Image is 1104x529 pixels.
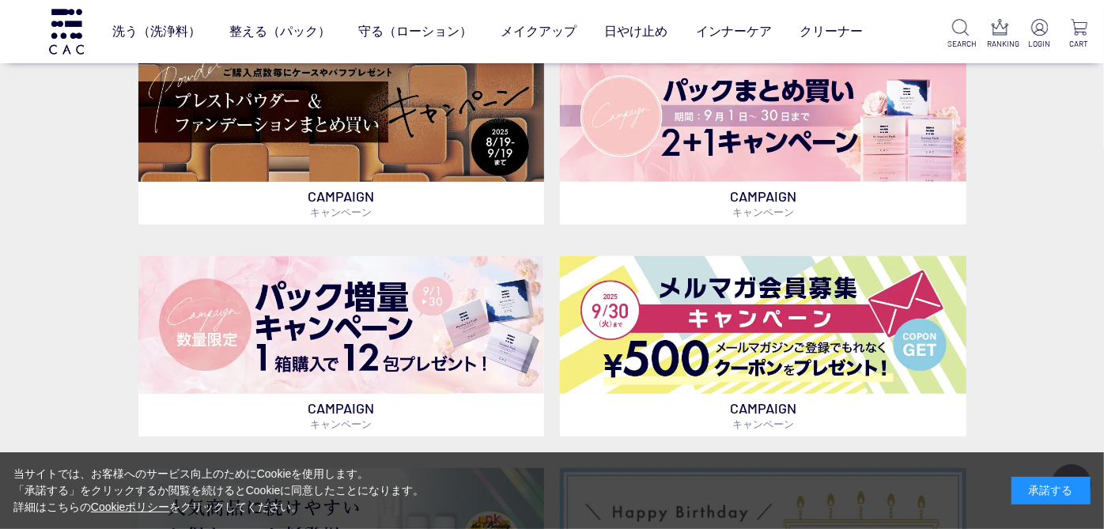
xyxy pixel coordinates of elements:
[112,9,201,53] a: 洗う（洗浄料）
[732,418,794,430] span: キャンペーン
[560,394,966,436] p: CAMPAIGN
[560,256,966,394] img: メルマガ会員募集
[358,9,472,53] a: 守る（ローション）
[560,256,966,436] a: メルマガ会員募集 メルマガ会員募集 CAMPAIGNキャンペーン
[696,9,772,53] a: インナーケア
[560,44,966,182] img: パックキャンペーン2+1
[604,9,667,53] a: 日やけ止め
[47,9,86,54] img: logo
[138,44,544,182] img: ベースメイクキャンペーン
[501,9,577,53] a: メイクアップ
[560,44,966,225] a: パックキャンペーン2+1 パックキャンペーン2+1 CAMPAIGNキャンペーン
[1066,19,1091,50] a: CART
[138,256,544,436] a: パック増量キャンペーン パック増量キャンペーン CAMPAIGNキャンペーン
[800,9,863,53] a: クリーナー
[1026,19,1052,50] a: LOGIN
[732,206,794,218] span: キャンペーン
[1026,38,1052,50] p: LOGIN
[13,466,425,516] div: 当サイトでは、お客様へのサービス向上のためにCookieを使用します。 「承諾する」をクリックするか閲覧を続けるとCookieに同意したことになります。 詳細はこちらの をクリックしてください。
[560,182,966,225] p: CAMPAIGN
[91,501,170,513] a: Cookieポリシー
[138,394,544,436] p: CAMPAIGN
[1011,477,1091,504] div: 承諾する
[138,256,544,394] img: パック増量キャンペーン
[310,418,372,430] span: キャンペーン
[948,19,974,50] a: SEARCH
[948,38,974,50] p: SEARCH
[229,9,331,53] a: 整える（パック）
[987,38,1012,50] p: RANKING
[310,206,372,218] span: キャンペーン
[138,44,544,225] a: ベースメイクキャンペーン ベースメイクキャンペーン CAMPAIGNキャンペーン
[987,19,1012,50] a: RANKING
[1066,38,1091,50] p: CART
[138,182,544,225] p: CAMPAIGN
